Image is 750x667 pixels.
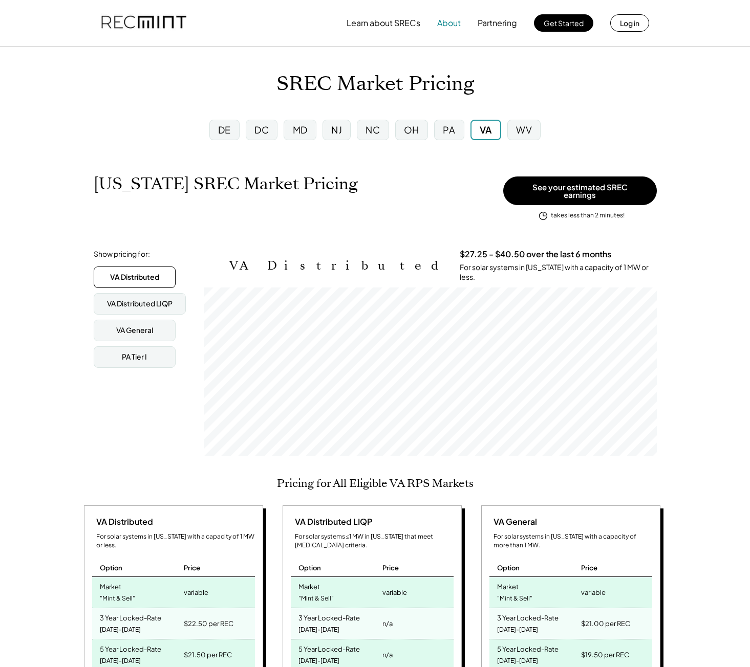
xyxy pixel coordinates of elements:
[581,563,597,572] div: Price
[443,123,455,136] div: PA
[218,123,231,136] div: DE
[460,249,611,260] h3: $27.25 - $40.50 over the last 6 months
[581,648,629,662] div: $19.50 per REC
[100,580,121,591] div: Market
[184,563,200,572] div: Price
[382,616,393,631] div: n/a
[101,6,186,40] img: recmint-logotype%403x.png
[331,123,342,136] div: NJ
[277,477,474,490] h2: Pricing for All Eligible VA RPS Markets
[100,592,135,606] div: "Mint & Sell"
[581,616,630,631] div: $21.00 per REC
[347,13,420,33] button: Learn about SRECs
[382,648,393,662] div: n/a
[581,585,606,599] div: variable
[478,13,517,33] button: Partnering
[100,642,161,654] div: 5 Year Locked-Rate
[480,123,492,136] div: VA
[298,623,339,637] div: [DATE]-[DATE]
[254,123,269,136] div: DC
[497,592,532,606] div: "Mint & Sell"
[298,592,334,606] div: "Mint & Sell"
[110,272,159,282] div: VA Distributed
[107,299,173,309] div: VA Distributed LIQP
[497,611,559,622] div: 3 Year Locked-Rate
[366,123,380,136] div: NC
[516,123,532,136] div: WV
[291,516,372,527] div: VA Distributed LIQP
[534,14,593,32] button: Get Started
[298,563,321,572] div: Option
[116,325,153,336] div: VA General
[184,616,233,631] div: $22.50 per REC
[229,258,444,273] h2: VA Distributed
[404,123,419,136] div: OH
[100,623,141,637] div: [DATE]-[DATE]
[382,585,407,599] div: variable
[94,174,358,194] h1: [US_STATE] SREC Market Pricing
[382,563,399,572] div: Price
[100,611,161,622] div: 3 Year Locked-Rate
[184,585,208,599] div: variable
[100,563,122,572] div: Option
[460,262,657,282] div: For solar systems in [US_STATE] with a capacity of 1 MW or less.
[497,642,559,654] div: 5 Year Locked-Rate
[489,516,537,527] div: VA General
[551,211,625,220] div: takes less than 2 minutes!
[298,642,360,654] div: 5 Year Locked-Rate
[276,72,474,96] h1: SREC Market Pricing
[298,580,320,591] div: Market
[295,532,454,550] div: For solar systems ≤1 MW in [US_STATE] that meet [MEDICAL_DATA] criteria.
[122,352,147,362] div: PA Tier I
[610,14,649,32] button: Log in
[503,176,657,205] button: See your estimated SREC earnings
[497,623,538,637] div: [DATE]-[DATE]
[92,516,153,527] div: VA Distributed
[497,563,520,572] div: Option
[497,580,519,591] div: Market
[94,249,150,259] div: Show pricing for:
[298,611,360,622] div: 3 Year Locked-Rate
[96,532,255,550] div: For solar systems in [US_STATE] with a capacity of 1 MW or less.
[184,648,232,662] div: $21.50 per REC
[293,123,308,136] div: MD
[437,13,461,33] button: About
[494,532,652,550] div: For solar systems in [US_STATE] with a capacity of more than 1 MW.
